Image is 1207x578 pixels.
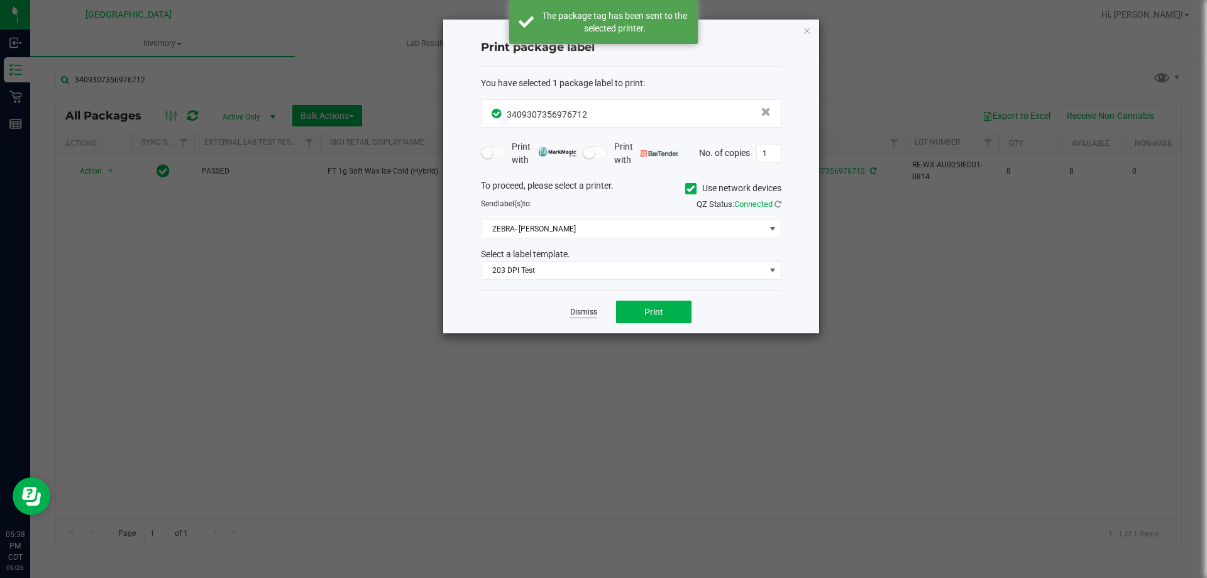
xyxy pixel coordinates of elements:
span: Print with [614,140,679,167]
div: : [481,77,781,90]
span: ZEBRA- [PERSON_NAME] [482,220,765,238]
span: Connected [734,199,773,209]
span: Send to: [481,199,532,208]
span: label(s) [498,199,523,208]
span: QZ Status: [697,199,781,209]
span: Print [644,307,663,317]
button: Print [616,301,692,323]
h4: Print package label [481,40,781,56]
img: mark_magic_cybra.png [538,147,576,157]
iframe: Resource center [13,477,50,515]
span: In Sync [492,107,504,120]
label: Use network devices [685,182,781,195]
img: bartender.png [641,150,679,157]
span: 203 DPI Test [482,262,765,279]
div: Select a label template. [471,248,791,261]
a: Dismiss [570,307,597,318]
div: To proceed, please select a printer. [471,179,791,198]
span: No. of copies [699,147,750,157]
span: Print with [512,140,576,167]
div: The package tag has been sent to the selected printer. [541,9,688,35]
span: You have selected 1 package label to print [481,78,643,88]
span: 3409307356976712 [507,109,587,119]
